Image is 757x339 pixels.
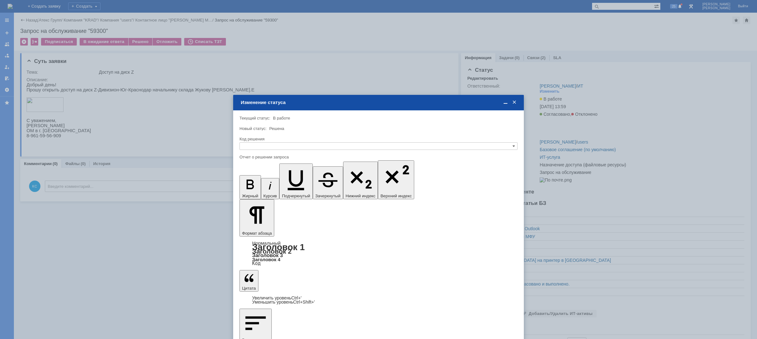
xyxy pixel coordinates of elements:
[378,160,414,199] button: Верхний индекс
[282,194,310,198] span: Подчеркнутый
[502,100,509,105] span: Свернуть (Ctrl + M)
[263,194,277,198] span: Курсив
[239,296,518,304] div: Цитата
[239,155,516,159] div: Отчет о решении запроса
[380,194,412,198] span: Верхний индекс
[239,116,270,120] label: Текущий статус:
[239,270,258,292] button: Цитата
[346,194,376,198] span: Нижний индекс
[315,194,341,198] span: Зачеркнутый
[511,100,518,105] span: Закрыть
[343,162,378,199] button: Нижний индекс
[279,163,312,199] button: Подчеркнутый
[252,299,315,305] a: Decrease
[239,137,516,141] div: Код решения
[252,257,280,262] a: Заголовок 4
[239,241,518,266] div: Формат абзаца
[252,242,305,252] a: Заголовок 1
[242,194,258,198] span: Жирный
[242,231,272,236] span: Формат абзаца
[241,100,518,105] div: Изменение статуса
[261,178,280,199] button: Курсив
[252,240,281,246] a: Нормальный
[252,252,283,258] a: Заголовок 3
[239,126,267,131] label: Новый статус:
[293,299,315,305] span: Ctrl+Shift+'
[313,166,343,199] button: Зачеркнутый
[239,175,261,199] button: Жирный
[273,116,290,120] span: В работе
[269,126,284,131] span: Решена
[252,261,261,266] a: Код
[252,295,302,300] a: Increase
[291,295,302,300] span: Ctrl+'
[239,199,274,237] button: Формат абзаца
[252,248,292,255] a: Заголовок 2
[242,286,256,291] span: Цитата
